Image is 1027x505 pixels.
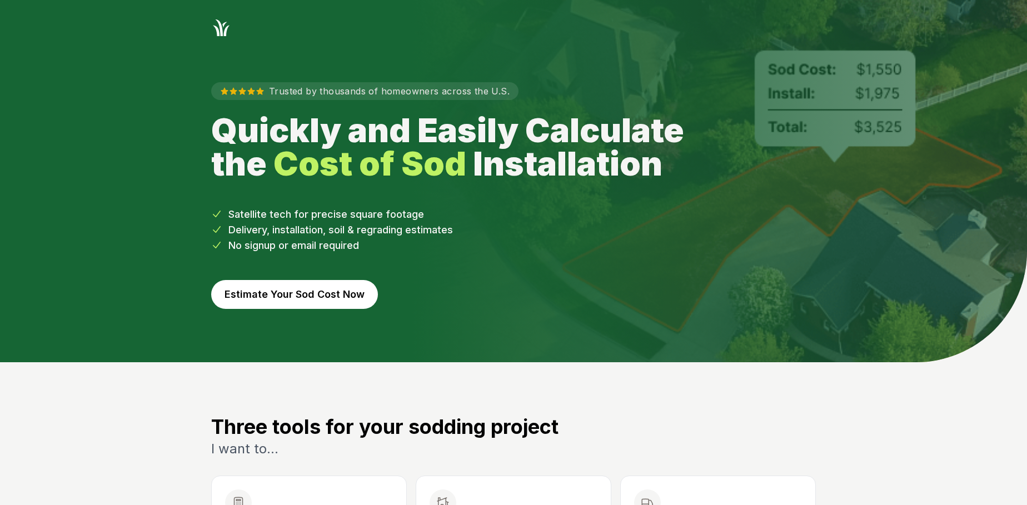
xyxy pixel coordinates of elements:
button: Estimate Your Sod Cost Now [211,280,378,309]
p: Trusted by thousands of homeowners across the U.S. [211,82,519,100]
span: estimates [405,224,453,236]
li: No signup or email required [211,238,816,253]
strong: Cost of Sod [273,143,466,183]
li: Satellite tech for precise square footage [211,207,816,222]
li: Delivery, installation, soil & regrading [211,222,816,238]
h3: Three tools for your sodding project [211,416,816,438]
h1: Quickly and Easily Calculate the Installation [211,113,709,180]
p: I want to... [211,440,816,458]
